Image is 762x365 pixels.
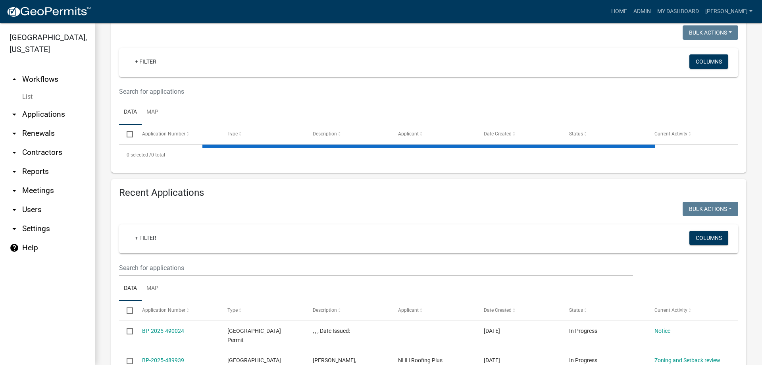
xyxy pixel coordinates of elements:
[129,54,163,69] a: + Filter
[647,125,732,144] datatable-header-cell: Current Activity
[119,187,738,199] h4: Recent Applications
[142,276,163,301] a: Map
[689,54,728,69] button: Columns
[142,131,185,137] span: Application Number
[683,202,738,216] button: Bulk Actions
[484,307,512,313] span: Date Created
[562,125,647,144] datatable-header-cell: Status
[569,131,583,137] span: Status
[127,152,151,158] span: 0 selected /
[10,75,19,84] i: arrow_drop_up
[484,328,500,334] span: 10/08/2025
[313,328,350,334] span: , , , Date Issued:
[142,307,185,313] span: Application Number
[134,125,219,144] datatable-header-cell: Application Number
[10,148,19,157] i: arrow_drop_down
[142,328,184,334] a: BP-2025-490024
[654,131,687,137] span: Current Activity
[10,110,19,119] i: arrow_drop_down
[10,129,19,138] i: arrow_drop_down
[220,301,305,320] datatable-header-cell: Type
[654,307,687,313] span: Current Activity
[476,125,561,144] datatable-header-cell: Date Created
[10,224,19,234] i: arrow_drop_down
[10,167,19,176] i: arrow_drop_down
[683,25,738,40] button: Bulk Actions
[220,125,305,144] datatable-header-cell: Type
[119,100,142,125] a: Data
[630,4,654,19] a: Admin
[119,125,134,144] datatable-header-cell: Select
[654,328,670,334] a: Notice
[10,186,19,195] i: arrow_drop_down
[119,83,633,100] input: Search for applications
[569,328,597,334] span: In Progress
[313,131,337,137] span: Description
[689,231,728,245] button: Columns
[119,260,633,276] input: Search for applications
[305,301,391,320] datatable-header-cell: Description
[119,145,738,165] div: 0 total
[227,328,281,343] span: Isanti County Building Permit
[654,357,720,363] a: Zoning and Setback review
[562,301,647,320] datatable-header-cell: Status
[569,307,583,313] span: Status
[134,301,219,320] datatable-header-cell: Application Number
[227,307,238,313] span: Type
[142,100,163,125] a: Map
[391,125,476,144] datatable-header-cell: Applicant
[484,357,500,363] span: 10/08/2025
[142,357,184,363] a: BP-2025-489939
[608,4,630,19] a: Home
[10,243,19,253] i: help
[647,301,732,320] datatable-header-cell: Current Activity
[702,4,756,19] a: [PERSON_NAME]
[398,307,419,313] span: Applicant
[398,131,419,137] span: Applicant
[313,307,337,313] span: Description
[391,301,476,320] datatable-header-cell: Applicant
[569,357,597,363] span: In Progress
[10,205,19,214] i: arrow_drop_down
[129,231,163,245] a: + Filter
[227,131,238,137] span: Type
[484,131,512,137] span: Date Created
[654,4,702,19] a: My Dashboard
[119,301,134,320] datatable-header-cell: Select
[305,125,391,144] datatable-header-cell: Description
[119,276,142,301] a: Data
[476,301,561,320] datatable-header-cell: Date Created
